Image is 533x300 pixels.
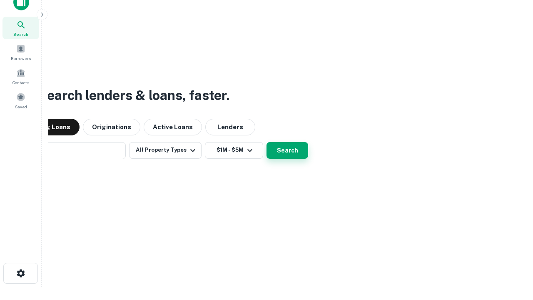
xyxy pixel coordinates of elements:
[2,89,39,112] a: Saved
[11,55,31,62] span: Borrowers
[2,65,39,87] a: Contacts
[83,119,140,135] button: Originations
[38,85,229,105] h3: Search lenders & loans, faster.
[266,142,308,159] button: Search
[205,142,263,159] button: $1M - $5M
[2,41,39,63] a: Borrowers
[15,103,27,110] span: Saved
[2,17,39,39] a: Search
[491,233,533,273] iframe: Chat Widget
[205,119,255,135] button: Lenders
[144,119,202,135] button: Active Loans
[12,79,29,86] span: Contacts
[13,31,28,37] span: Search
[129,142,202,159] button: All Property Types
